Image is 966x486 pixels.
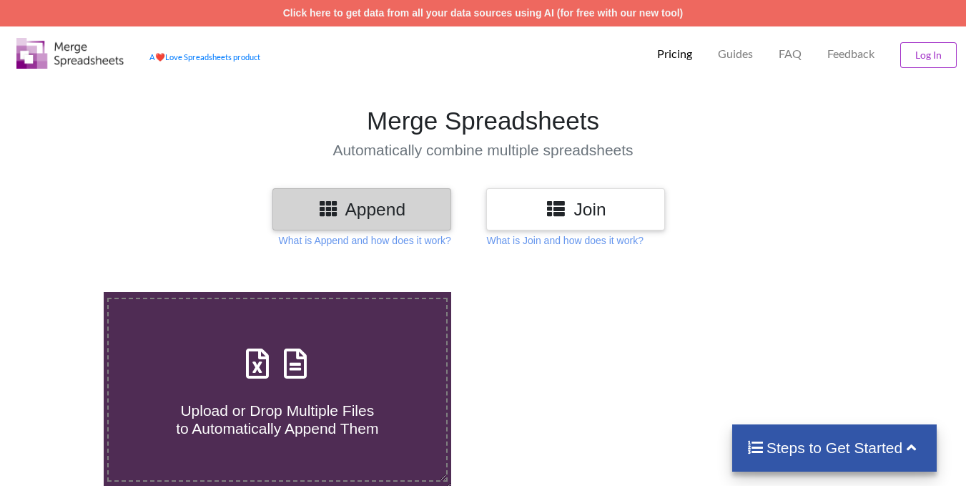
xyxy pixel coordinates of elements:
[486,233,643,248] p: What is Join and how does it work?
[718,47,753,62] p: Guides
[283,7,684,19] a: Click here to get data from all your data sources using AI (for free with our new tool)
[746,439,923,457] h4: Steps to Get Started
[497,199,654,220] h3: Join
[16,38,124,69] img: Logo.png
[657,47,692,62] p: Pricing
[176,402,378,437] span: Upload or Drop Multiple Files to Automatically Append Them
[283,199,440,220] h3: Append
[279,233,451,248] p: What is Append and how does it work?
[827,48,874,59] span: Feedback
[900,42,957,68] button: Log In
[155,52,165,62] span: heart
[779,47,802,62] p: FAQ
[149,52,260,62] a: AheartLove Spreadsheets product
